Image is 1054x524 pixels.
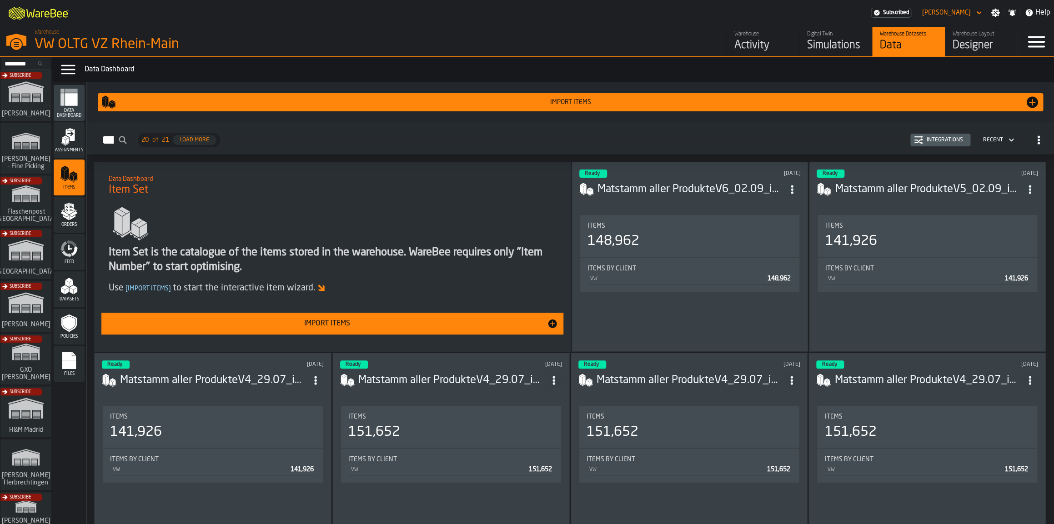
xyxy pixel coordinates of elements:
span: Assignments [54,148,85,153]
span: Help [1035,7,1050,18]
div: Load More [176,137,213,143]
div: Warehouse Datasets [880,31,938,37]
span: [ [125,285,128,292]
span: Items [110,413,128,420]
div: Title [824,456,1030,463]
div: stat-Items [579,406,799,448]
div: Designer [953,38,1010,53]
span: Items by client [110,456,159,463]
label: button-toggle-Data Menu [55,60,81,79]
span: 151,652 [1005,466,1028,473]
div: Updated: 9/2/2025, 2:48:01 PM Created: 9/2/2025, 2:46:20 PM [228,361,324,368]
a: link-to-/wh/i/44979e6c-6f66-405e-9874-c1e29f02a54a/designer [945,27,1018,56]
div: stat-Items by client [818,258,1037,292]
div: Title [825,265,1030,272]
label: button-toggle-Settings [987,8,1004,17]
div: 151,652 [824,424,876,440]
div: Import Items [116,99,1025,106]
span: Subscribe [10,73,31,78]
label: button-toggle-Help [1021,7,1054,18]
div: StatList-item-VW [348,463,554,475]
span: 148,962 [767,275,790,282]
span: Subscribe [10,231,31,236]
div: Matstamm aller ProdukteV4_29.07_includingMissingwithVPE.csv [358,373,546,388]
span: Items [587,222,605,230]
div: 141,926 [825,233,877,250]
div: status-3 2 [579,170,607,178]
div: Title [825,222,1030,230]
div: Matstamm aller ProdukteV5_02.09_includingMissingwithVPE.csv [835,182,1022,197]
div: Title [587,265,793,272]
div: ItemListCard-DashboardItemContainer [572,162,808,352]
div: title-Item Set [101,169,563,202]
span: Item Set [109,183,148,197]
span: 151,652 [529,466,552,473]
div: Warehouse Layout [953,31,1010,37]
button: button-Import Items [98,93,1043,111]
div: VW [588,467,763,473]
section: card-ItemSetDashboardCard [817,213,1038,344]
span: Items by client [348,456,397,463]
div: Title [110,456,316,463]
div: Title [587,456,792,463]
a: link-to-/wh/i/f0a6b354-7883-413a-84ff-a65eb9c31f03/simulations [0,439,51,492]
div: stat-Items [341,406,561,448]
div: Title [348,413,554,420]
div: Updated: 9/2/2025, 2:52:59 PM Created: 9/2/2025, 2:51:14 PM [942,170,1038,177]
div: DropdownMenuValue-Sebastian Petruch Petruch [922,9,971,16]
div: Title [110,413,316,420]
span: Items by client [824,456,873,463]
span: Orders [54,222,85,227]
span: Ready [584,362,599,367]
div: stat-Items by client [580,258,800,292]
span: Items [824,413,842,420]
span: Ready [822,171,837,176]
div: DropdownMenuValue-4 [983,137,1003,143]
div: status-3 2 [340,360,368,369]
h2: button-Items [87,122,1054,155]
li: menu Files [54,346,85,382]
span: Subscribe [10,495,31,500]
h3: Matstamm aller ProdukteV4_29.07_includingMissingwithVPE.csv [120,373,307,388]
a: link-to-/wh/i/44979e6c-6f66-405e-9874-c1e29f02a54a/settings/billing [871,8,911,18]
li: menu Policies [54,309,85,345]
div: Item Set is the catalogue of the items stored in the warehouse. WareBee requires only "Item Numbe... [109,245,556,274]
div: StatList-item-VW [110,463,316,475]
span: 20 [141,136,149,144]
button: button-Integrations [910,134,970,146]
h3: Matstamm aller ProdukteV4_29.07_includingMissingwithVPE.csv [834,373,1022,388]
div: Title [348,456,554,463]
span: Items [54,185,85,190]
div: DropdownMenuValue-4 [979,135,1016,145]
div: stat-Items [818,215,1037,257]
div: stat-Items by client [103,449,323,483]
span: Items by client [825,265,873,272]
div: Matstamm aller ProdukteV6_02.09_includingMissingwithVPE.csv [597,182,784,197]
div: stat-Items [580,215,800,257]
span: Items by client [587,456,635,463]
div: stat-Items [103,406,323,448]
div: status-3 2 [817,170,844,178]
div: Updated: 8/14/2025, 4:29:39 PM Created: 8/14/2025, 4:26:54 PM [942,361,1038,368]
a: link-to-/wh/i/44979e6c-6f66-405e-9874-c1e29f02a54a/simulations [799,27,872,56]
div: StatList-item-VW [825,272,1030,284]
div: Simulations [807,38,865,53]
div: VW [112,467,287,473]
div: Menu Subscription [871,8,911,18]
a: link-to-/wh/i/72fe6713-8242-4c3c-8adf-5d67388ea6d5/simulations [0,70,51,123]
label: button-toggle-Menu [1018,27,1054,56]
span: Import Items [124,285,173,292]
div: VW [350,467,525,473]
div: ItemListCard- [94,162,570,352]
div: 151,652 [587,424,638,440]
h3: Matstamm aller ProdukteV4_29.07_includingMissingwithVPE.CSV.csv [597,373,784,388]
div: stat-Items [817,406,1037,448]
div: Title [824,413,1030,420]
